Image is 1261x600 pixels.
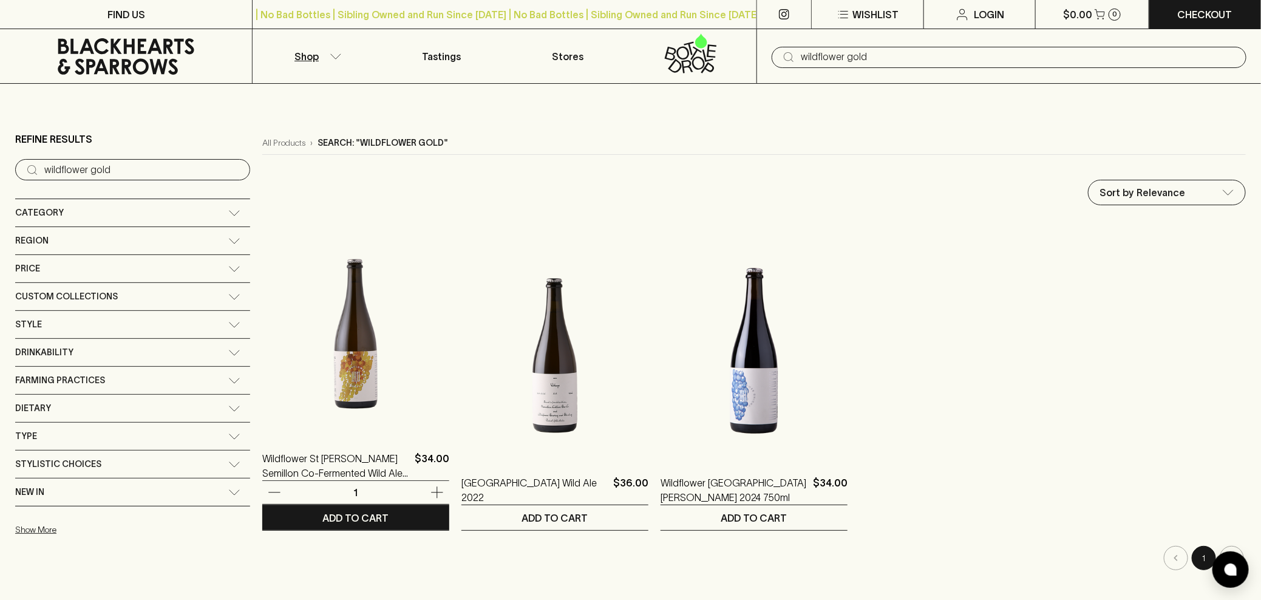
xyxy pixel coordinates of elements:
span: Dietary [15,401,51,416]
div: Region [15,227,250,254]
button: page 1 [1192,546,1216,570]
a: All Products [262,137,305,149]
a: Tastings [379,29,505,83]
p: ADD TO CART [323,511,389,525]
div: Stylistic Choices [15,451,250,478]
p: Tastings [423,49,461,64]
img: Wildflower St Florence Semillon Co-Fermented Wild Ale 2024 [262,220,449,433]
p: Stores [552,49,583,64]
p: ADD TO CART [522,511,588,525]
p: $34.00 [415,451,449,480]
button: Shop [253,29,378,83]
a: Wildflower St [PERSON_NAME] Semillon Co-Fermented Wild Ale 2024 [262,451,410,480]
input: Try "Pinot noir" [801,47,1237,67]
p: Wishlist [853,7,899,22]
span: Type [15,429,37,444]
p: $36.00 [613,476,648,505]
a: Wildflower [GEOGRAPHIC_DATA][PERSON_NAME] 2024 750ml [661,476,808,505]
input: Try “Pinot noir” [44,160,240,180]
span: Custom Collections [15,289,118,304]
div: Category [15,199,250,227]
div: Dietary [15,395,250,422]
p: Shop [294,49,319,64]
a: Stores [505,29,630,83]
button: ADD TO CART [661,505,848,530]
p: › [310,137,313,149]
p: Refine Results [15,132,92,146]
p: Search: "wildflower gold" [318,137,448,149]
nav: pagination navigation [262,546,1246,570]
span: Drinkability [15,345,73,360]
p: $0.00 [1063,7,1092,22]
span: Stylistic Choices [15,457,101,472]
span: Style [15,317,42,332]
p: $34.00 [813,476,848,505]
span: New In [15,485,44,500]
button: ADD TO CART [262,505,449,530]
p: 1 [341,486,370,499]
img: bubble-icon [1225,564,1237,576]
p: Login [974,7,1005,22]
div: Style [15,311,250,338]
button: ADD TO CART [461,505,648,530]
div: Price [15,255,250,282]
p: ADD TO CART [721,511,787,525]
div: Farming Practices [15,367,250,394]
div: Custom Collections [15,283,250,310]
span: Farming Practices [15,373,105,388]
div: New In [15,479,250,506]
p: Sort by Relevance [1100,185,1185,200]
img: Wildflower St Edward Montepulciano 2024 750ml [661,245,848,457]
span: Region [15,233,49,248]
p: FIND US [107,7,145,22]
div: Drinkability [15,339,250,366]
button: Show More [15,517,174,542]
div: Sort by Relevance [1089,180,1245,205]
div: Type [15,423,250,450]
span: Price [15,261,40,276]
p: 0 [1112,11,1117,18]
img: Wildflower Village Wild Ale 2022 [461,245,648,457]
span: Category [15,205,64,220]
p: Checkout [1178,7,1232,22]
a: [GEOGRAPHIC_DATA] Wild Ale 2022 [461,476,608,505]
